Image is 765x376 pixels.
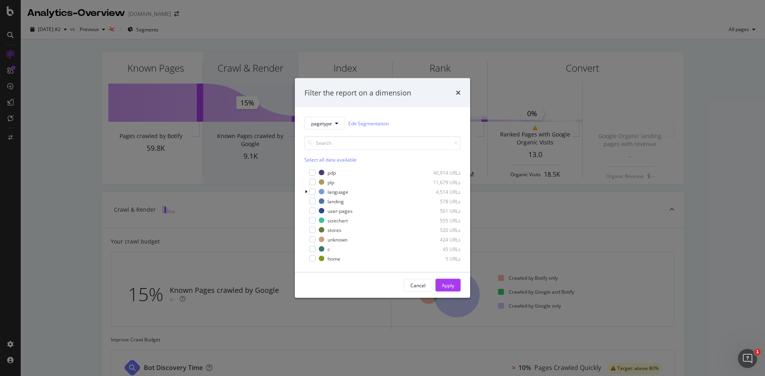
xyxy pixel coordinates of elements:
[304,136,461,150] input: Search
[304,117,345,130] button: pagetype
[328,198,344,205] div: landing
[422,255,461,262] div: 5 URLs
[328,169,336,176] div: pdp
[422,226,461,233] div: 520 URLs
[410,282,426,288] div: Cancel
[328,255,340,262] div: home
[422,207,461,214] div: 561 URLs
[328,236,347,243] div: unknown
[754,349,761,355] span: 1
[422,245,461,252] div: 45 URLs
[422,169,461,176] div: 40,914 URLs
[328,245,330,252] div: c
[456,88,461,98] div: times
[442,282,454,288] div: Apply
[422,236,461,243] div: 424 URLs
[311,120,332,127] span: pagetype
[435,279,461,292] button: Apply
[295,78,470,298] div: modal
[404,279,432,292] button: Cancel
[422,188,461,195] div: 4,514 URLs
[422,179,461,185] div: 11,679 URLs
[328,188,348,195] div: language
[422,217,461,224] div: 555 URLs
[738,349,757,368] iframe: Intercom live chat
[328,217,348,224] div: sizechart
[328,207,353,214] div: user-pages
[304,88,411,98] div: Filter the report on a dimension
[348,119,389,127] a: Edit Segmentation
[422,198,461,205] div: 578 URLs
[328,179,334,185] div: plp
[304,156,461,163] div: Select all data available
[328,226,341,233] div: stores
